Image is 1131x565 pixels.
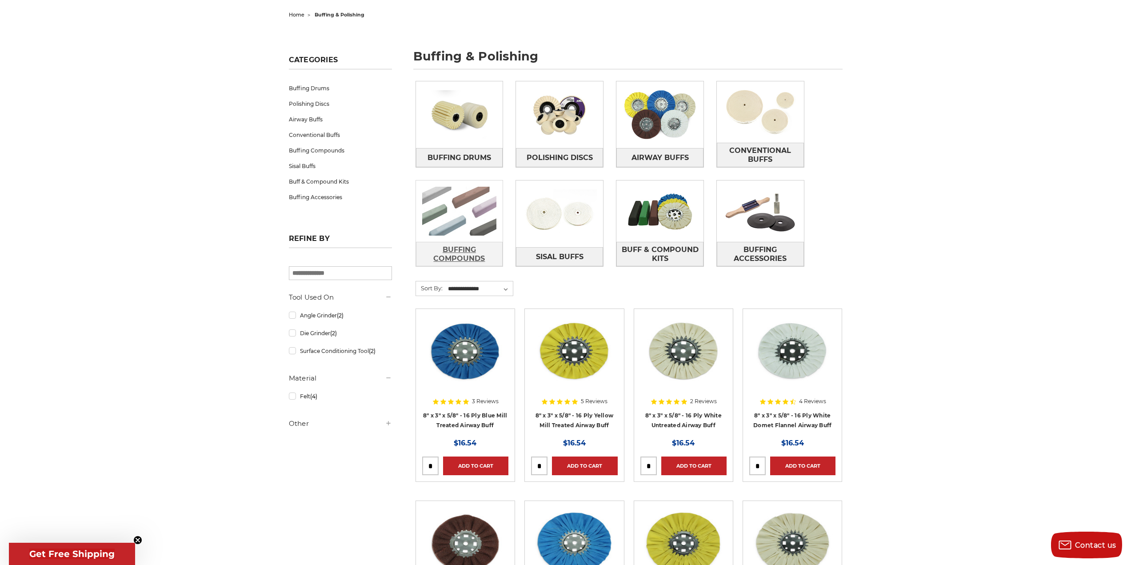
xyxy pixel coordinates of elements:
span: buffing & polishing [315,12,364,18]
span: Get Free Shipping [29,549,115,559]
span: Buffing Drums [428,150,491,165]
button: Close teaser [133,536,142,545]
a: Conventional Buffs [289,127,392,143]
span: Buff & Compound Kits [617,242,703,266]
h5: Material [289,373,392,384]
img: Buffing Drums [416,84,503,145]
img: Buffing Compounds [416,180,503,242]
a: Buffing Drums [289,80,392,96]
a: 8 inch white domet flannel airway buffing wheel [749,315,835,429]
a: Buffing Compounds [416,242,503,266]
a: Add to Cart [770,457,835,475]
a: Add to Cart [661,457,727,475]
img: 8 inch untreated airway buffing wheel [640,315,727,386]
div: Get Free ShippingClose teaser [9,543,135,565]
span: Airway Buffs [631,150,689,165]
span: Polishing Discs [527,150,593,165]
label: Sort By: [416,281,443,295]
h5: Categories [289,56,392,69]
h5: Other [289,418,392,429]
a: Sisal Buffs [516,247,603,266]
span: $16.54 [781,439,804,447]
img: Airway Buffs [616,84,703,145]
a: Conventional Buffs [717,143,804,167]
button: Contact us [1051,532,1122,558]
a: 8 inch untreated airway buffing wheel [640,315,727,429]
span: $16.54 [454,439,476,447]
a: Buff & Compound Kits [289,174,392,189]
a: Polishing Discs [289,96,392,112]
a: Buffing Compounds [289,143,392,158]
span: (2) [337,312,344,319]
img: Buffing Accessories [717,180,804,242]
img: Conventional Buffs [717,81,804,143]
a: 8 x 3 x 5/8 airway buff yellow mill treatment [531,315,617,429]
a: blue mill treated 8 inch airway buffing wheel [422,315,508,429]
a: Airway Buffs [289,112,392,127]
select: Sort By: [447,282,513,296]
a: Buff & Compound Kits [616,242,703,266]
span: (2) [330,330,337,337]
h5: Refine by [289,234,392,248]
span: (4) [310,393,317,400]
a: home [289,12,304,18]
a: Airway Buffs [616,148,703,167]
a: Add to Cart [443,457,508,475]
a: Buffing Drums [416,148,503,167]
img: 8 x 3 x 5/8 airway buff yellow mill treatment [531,315,617,386]
img: Sisal Buffs [516,183,603,244]
h5: Tool Used On [289,292,392,303]
span: Sisal Buffs [536,249,583,264]
span: Contact us [1075,541,1116,549]
img: 8 inch white domet flannel airway buffing wheel [749,315,835,386]
img: blue mill treated 8 inch airway buffing wheel [422,315,508,386]
h1: buffing & polishing [413,50,843,69]
a: Buffing Accessories [717,242,804,266]
span: $16.54 [563,439,586,447]
a: Polishing Discs [516,148,603,167]
a: Felt [289,389,392,404]
a: Angle Grinder [289,308,392,323]
span: (2) [369,348,376,354]
img: Polishing Discs [516,84,603,145]
a: Die Grinder [289,325,392,341]
span: $16.54 [672,439,695,447]
a: Buffing Accessories [289,189,392,205]
a: Sisal Buffs [289,158,392,174]
a: Add to Cart [552,457,617,475]
img: Buff & Compound Kits [616,180,703,242]
a: Surface Conditioning Tool [289,343,392,359]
